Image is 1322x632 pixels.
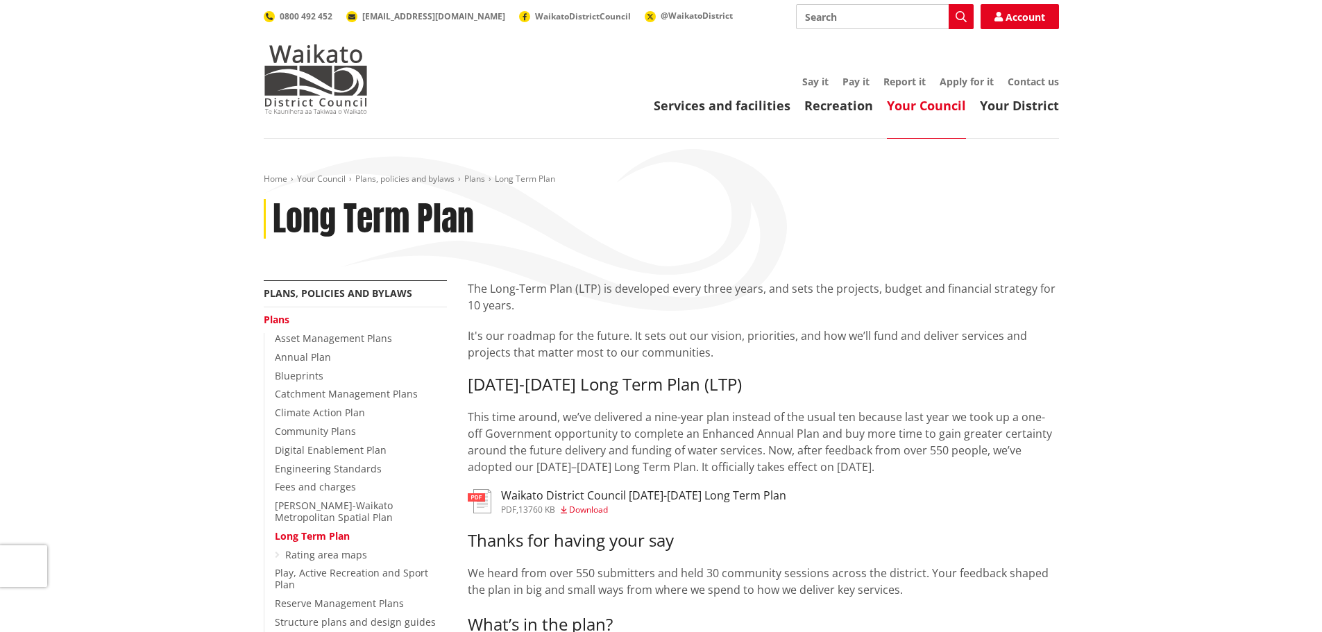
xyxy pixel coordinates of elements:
a: Apply for it [940,75,994,88]
a: Asset Management Plans [275,332,392,345]
img: Waikato District Council - Te Kaunihera aa Takiwaa o Waikato [264,44,368,114]
a: Fees and charges [275,480,356,493]
a: Play, Active Recreation and Sport Plan [275,566,428,591]
a: Plans [464,173,485,185]
a: Plans, policies and bylaws [264,287,412,300]
a: Reserve Management Plans [275,597,404,610]
a: @WaikatoDistrict [645,10,733,22]
a: Home [264,173,287,185]
a: Waikato District Council [DATE]-[DATE] Long Term Plan pdf,13760 KB Download [468,489,786,514]
a: Contact us [1008,75,1059,88]
a: Annual Plan [275,350,331,364]
a: Account [981,4,1059,29]
span: 0800 492 452 [280,10,332,22]
span: WaikatoDistrictCouncil [535,10,631,22]
span: pdf [501,504,516,515]
nav: breadcrumb [264,173,1059,185]
a: Report it [883,75,926,88]
a: Long Term Plan [275,529,350,543]
a: Recreation [804,97,873,114]
a: Say it [802,75,829,88]
a: Rating area maps [285,548,367,561]
a: Your Council [887,97,966,114]
h3: Waikato District Council [DATE]-[DATE] Long Term Plan [501,489,786,502]
a: [EMAIL_ADDRESS][DOMAIN_NAME] [346,10,505,22]
div: , [501,506,786,514]
span: [EMAIL_ADDRESS][DOMAIN_NAME] [362,10,505,22]
p: It's our roadmap for the future. It sets out our vision, priorities, and how we’ll fund and deliv... [468,327,1059,361]
span: 13760 KB [518,504,555,515]
h3: Thanks for having your say [468,531,1059,551]
a: Your District [980,97,1059,114]
a: Pay it [842,75,870,88]
img: document-pdf.svg [468,489,491,513]
span: Download [569,504,608,515]
a: 0800 492 452 [264,10,332,22]
a: Structure plans and design guides [275,615,436,629]
a: Climate Action Plan [275,406,365,419]
span: We heard from over 550 submitters and held 30 community sessions across the district. Your feedba... [468,565,1049,597]
p: The Long-Term Plan (LTP) is developed every three years, and sets the projects, budget and financ... [468,280,1059,314]
a: Your Council [297,173,346,185]
span: @WaikatoDistrict [661,10,733,22]
a: Plans, policies and bylaws [355,173,455,185]
a: Catchment Management Plans [275,387,418,400]
a: Digital Enablement Plan [275,443,387,456]
a: Services and facilities [654,97,790,114]
input: Search input [796,4,974,29]
a: WaikatoDistrictCouncil [519,10,631,22]
h1: Long Term Plan [273,199,474,239]
a: Community Plans [275,425,356,438]
h3: [DATE]-[DATE] Long Term Plan (LTP) [468,375,1059,395]
a: Blueprints [275,369,323,382]
span: Long Term Plan [495,173,555,185]
a: [PERSON_NAME]-Waikato Metropolitan Spatial Plan [275,499,393,524]
p: This time around, we’ve delivered a nine-year plan instead of the usual ten because last year we ... [468,409,1059,475]
a: Engineering Standards [275,462,382,475]
a: Plans [264,313,289,326]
